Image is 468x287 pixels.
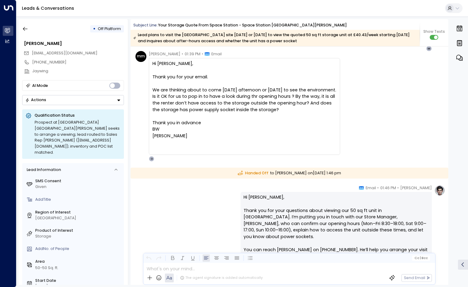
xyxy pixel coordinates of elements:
[152,87,336,113] div: We are thinking about to come [DATE] afternoon or [DATE] to see the environment. Is it OK for us ...
[377,185,379,191] span: •
[412,255,430,261] button: Cc|Bcc
[158,22,347,28] div: Your storage quote from Space Station - Space Station [GEOGRAPHIC_DATA][PERSON_NAME]
[32,50,97,56] span: [EMAIL_ADDRESS][DOMAIN_NAME]
[32,83,48,89] div: AI Mode
[135,51,146,62] div: mm
[22,5,74,11] a: Leads & Conversations
[133,22,158,28] span: Subject Line:
[434,185,445,196] img: profile-logo.png
[32,50,97,56] span: minaonasunnyday@gmail.com
[238,170,268,176] span: Handed Off
[152,74,336,80] div: Thank you for your email.
[397,185,399,191] span: •
[35,178,122,184] label: SMS Consent
[35,228,122,234] label: Product of Interest
[35,246,122,252] div: AddNo. of People
[380,185,396,191] span: 01:46 PM
[400,185,432,191] span: [PERSON_NAME]
[426,46,432,51] div: M
[35,278,122,284] label: Start Date
[423,29,445,34] span: Show Texts
[155,255,163,262] button: Redo
[182,51,183,57] span: •
[25,167,61,173] div: Lead Information
[244,194,428,279] p: Hi [PERSON_NAME], Thank you for your questions about viewing our 50 sq ft unit in [GEOGRAPHIC_DAT...
[32,68,124,74] div: Jaywing
[152,126,336,133] div: BW
[24,40,124,47] div: [PERSON_NAME]
[131,168,448,179] div: to [PERSON_NAME] on [DATE] 1:46 pm
[149,156,154,162] div: O
[32,60,124,65] div: [PHONE_NUMBER]
[25,97,46,102] div: Actions
[35,197,122,203] div: AddTitle
[22,95,124,105] div: Button group with a nested menu
[415,256,428,260] span: Cc Bcc
[93,24,96,34] div: •
[35,259,122,265] label: Area
[35,215,122,221] div: [GEOGRAPHIC_DATA]
[145,255,153,262] button: Undo
[133,32,416,44] div: Lead plans to visit the [GEOGRAPHIC_DATA] site [DATE] or [DATE] to view the quoted 50 sq ft stora...
[211,51,222,57] span: Email
[180,275,263,280] div: The agent signature is added automatically
[185,51,200,57] span: 01:39 PM
[149,51,180,57] span: [PERSON_NAME]
[152,60,336,67] div: Hi [PERSON_NAME],
[152,120,336,126] div: Thank you in advance
[35,234,122,239] div: Storage
[420,256,421,260] span: |
[366,185,376,191] span: Email
[98,26,121,31] span: Off Platform
[35,184,122,190] div: Given
[22,95,124,105] button: Actions
[35,210,122,215] label: Region of Interest
[152,133,336,139] div: [PERSON_NAME]
[35,265,58,271] div: 50-50 Sq. ft.
[35,113,121,118] p: Qualification Status
[202,51,203,57] span: •
[35,119,121,155] div: Prospect at [GEOGRAPHIC_DATA] [GEOGRAPHIC_DATA][PERSON_NAME] seeks to arrange a viewing; lead rou...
